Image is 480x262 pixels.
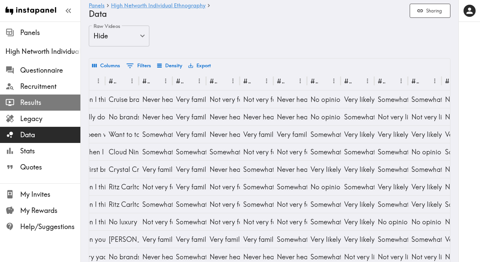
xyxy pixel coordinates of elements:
[176,196,203,213] div: Somewhat familiar
[176,143,203,160] div: Somewhat familiar
[344,108,371,125] div: Somewhat likely to consider
[277,178,304,195] div: Somewhat familiar
[277,196,304,213] div: Not very familiar
[362,76,373,86] button: Menu
[111,3,206,9] a: High Networth Individual Ethnography
[445,143,472,160] div: Somewhat likely to consider
[20,206,80,215] span: My Rewards
[150,76,161,86] button: Sort
[176,77,183,85] div: #11 BOTH SURVEYS - How familiar are you with Four Seasons Hotels?
[378,196,405,213] div: Somewhat likely to consider
[243,126,270,143] div: Very familiar
[142,161,169,178] div: Very familiar
[142,196,169,213] div: Somewhat familiar
[411,126,438,143] div: Very likely to consider
[445,126,472,143] div: Very likely to consider
[142,231,169,248] div: Very familiar
[210,143,236,160] div: Somewhat familiar
[210,213,236,230] div: Not very familiar
[277,108,304,125] div: Never heard of it
[445,231,472,248] div: Very likely to consider
[344,91,371,108] div: Very likely to consider
[329,76,339,86] button: Menu
[243,231,270,248] div: Very familiar
[445,161,472,178] div: No opinion
[75,91,102,108] div: When I think of luxury yacht cruise brands, I think of the Princess Cruise Line or Disney Cruise ...
[176,161,203,178] div: Very familiar
[396,76,406,86] button: Menu
[243,213,270,230] div: Not very familiar
[261,76,272,86] button: Menu
[20,114,80,123] span: Legacy
[310,108,337,125] div: No opinion
[20,162,80,172] span: Quotes
[194,76,205,86] button: Menu
[445,213,472,230] div: No opinion
[310,143,337,160] div: Somewhat likely to consider
[75,161,102,178] div: The first brand that comes to my mind is Crystal Cruises, because we've been on a couple. We've a...
[142,91,169,108] div: Never heard of it
[344,178,371,195] div: Somewhat likely to consider
[310,231,337,248] div: Very likely to consider
[20,222,80,231] span: Help/Suggestions
[93,76,104,86] button: Menu
[75,231,102,248] div: When you think of luxury yacht experiences, which brands come to mind first? I actually think of ...
[277,231,304,248] div: Somewhat familiar
[243,77,251,85] div: #13 BOTH SURVEYS - How familiar are you with [PERSON_NAME]?
[243,91,270,108] div: Not very familiar
[109,178,136,195] div: Ritz Carlton Yacht Collection, Celebrity Cruises, Galapagos, Private yachts, Personal experience,...
[310,213,337,230] div: Somewhat likely to consider
[411,108,438,125] div: Not very likely to consider
[142,213,169,230] div: Not very familiar
[155,60,184,71] button: Density
[445,91,472,108] div: No opinion
[109,196,136,213] div: Ritz Carlton Yacht Collection, Four Seasons yachts, Household name, Limited experience
[378,77,385,85] div: #17 BOTH SURVEYS - How likely are you to consider using Four Seasons Yachts as a travel company?
[210,77,217,85] div: #12 BOTH SURVEYS - How familiar are you with Four Seasons Yachts?
[5,47,80,56] div: High Networth Individual Ethnography
[75,178,102,195] div: When I think of luxury yacht experiences, I think of Ritz Carlton. I think of celebrity to the Ga...
[109,143,136,160] div: Cloud Nine, Four Seasons yachts, Limited experience, Exclusive
[90,60,122,71] button: Select columns
[109,126,136,143] div: Want to take yacht cruise, No luxury yacht experience, Ritz Carlton Yacht Collection
[109,161,136,178] div: Crystal Cruises, Personal experience, Silversea, MSC Yacht Club, Top of the line, Acquisition imp...
[410,4,450,18] button: Sharing
[411,77,419,85] div: #18 BOTH SURVEYS - How likely are you to consider using Ritz Carlton Yachts as a travel company?
[210,91,236,108] div: Not very familiar
[117,76,127,86] button: Sort
[20,66,80,75] span: Questionnaire
[277,213,304,230] div: Not very familiar
[352,76,363,86] button: Sort
[277,161,304,178] div: Never heard of it
[378,213,405,230] div: No opinion
[378,126,405,143] div: Very likely to consider
[20,130,80,140] span: Data
[160,76,171,86] button: Menu
[378,91,405,108] div: Somewhat likely to consider
[20,28,80,37] span: Panels
[210,178,236,195] div: Not very familiar
[243,178,270,195] div: Somewhat familiar
[310,126,337,143] div: Somewhat likely to consider
[310,91,337,108] div: No opinion
[445,108,472,125] div: No opinion
[109,91,136,108] div: Cruise brands, Viking, Luxury expectations
[109,108,136,125] div: No brands come to mind, Television exposure only, Below Deck show, Charters, Week or two weeks, W...
[344,231,371,248] div: Very likely to consider
[176,108,203,125] div: Very familiar
[277,77,284,85] div: #14 BOTH SURVEYS - How familiar are you with Aman Hotels?
[344,126,371,143] div: Very likely to consider
[411,161,438,178] div: Somewhat likely to consider
[20,82,80,91] span: Recruitment
[89,3,105,9] a: Panels
[210,108,236,125] div: Never heard of it
[310,178,337,195] div: No opinion
[378,108,405,125] div: Not very likely to consider
[20,190,80,199] span: My Invites
[109,231,136,248] div: Mirabella, Spacious, Luxury expectations, Attention to detail, No seasickness
[124,60,153,72] button: Show filters
[310,161,337,178] div: Very likely to consider
[20,98,80,107] span: Results
[210,126,236,143] div: Never heard of it
[176,231,203,248] div: Very familiar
